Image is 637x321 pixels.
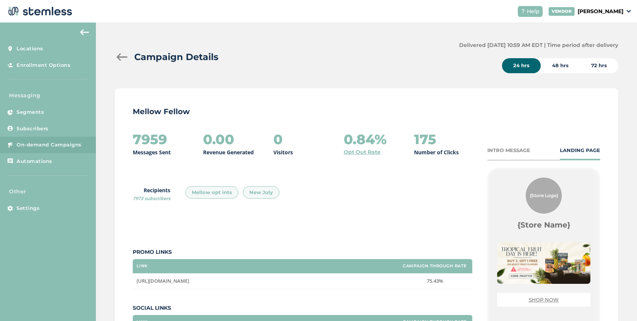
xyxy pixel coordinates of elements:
div: 72 hrs [580,58,618,73]
label: Recipients [133,186,170,202]
span: Locations [17,45,43,53]
div: 24 hrs [502,58,541,73]
span: 75.43% [427,277,443,284]
div: New July [243,186,279,199]
label: Promo Links [133,248,472,256]
span: Settings [17,205,39,212]
img: icon_down-arrow-small-66adaf34.svg [626,10,631,13]
div: INTRO MESSAGE [487,147,530,154]
span: Segments [17,109,44,116]
span: On-demand Campaigns [17,141,82,149]
img: icon-help-white-03924b79.svg [521,9,525,14]
h2: 0.84% [344,132,387,147]
div: VENDOR [549,7,575,16]
label: Campaign Through Rate [403,264,467,268]
label: Social Links [133,304,472,312]
span: 7973 subscribers [133,195,170,202]
div: Mellow opt ints [185,186,238,199]
h2: Campaign Details [134,50,218,64]
p: [PERSON_NAME] [578,8,623,15]
h2: 0 [273,132,283,147]
p: Mellow Fellow [133,106,600,117]
h2: 0.00 [203,132,234,147]
div: LANDING PAGE [560,147,600,154]
h2: 7959 [133,132,167,147]
span: Automations [17,158,52,165]
span: Help [527,8,540,15]
img: logo-dark-0685b13c.svg [6,4,72,19]
h2: 175 [414,132,436,147]
span: [URL][DOMAIN_NAME] [136,277,189,284]
iframe: Chat Widget [599,285,637,321]
p: Visitors [273,148,293,156]
p: Revenue Generated [203,148,254,156]
span: Subscribers [17,125,49,133]
p: Messages Sent [133,148,171,156]
a: Opt Out Rate [344,148,381,156]
label: {Store Name} [517,220,570,230]
label: 75.43% [401,278,469,284]
img: icon-arrow-back-accent-c549486e.svg [80,29,89,35]
span: Enrollment Options [17,62,70,69]
img: sIZjQ26DBkJhIrwgkI4L3rx4ocwcfqyF8zPi4p8r.jpg [497,242,590,284]
label: Delivered [DATE] 10:59 AM EDT | Time period after delivery [459,41,618,49]
span: {Store Logo} [530,192,558,199]
p: Number of Clicks [414,148,459,156]
label: https://mellowfellow.fun/collections/tropical-fruit-sale-products [136,278,393,284]
label: Link [136,264,148,268]
a: SHOP NOW [529,297,559,303]
div: 48 hrs [541,58,580,73]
